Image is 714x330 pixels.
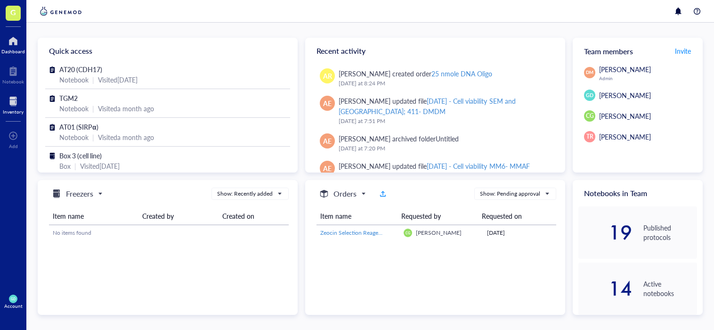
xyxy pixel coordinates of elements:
span: Invite [675,46,691,56]
th: Item name [49,207,138,225]
div: | [74,161,76,171]
span: [PERSON_NAME] [416,229,462,237]
th: Created by [138,207,219,225]
div: | [92,74,94,85]
div: Visited [DATE] [80,161,120,171]
th: Item name [316,207,398,225]
div: Active notebooks [643,279,697,298]
div: | [92,103,94,114]
span: AR [323,71,332,81]
div: Notebooks in Team [573,180,703,206]
a: Dashboard [1,33,25,54]
div: Box [59,161,71,171]
a: Zeocin Selection Reagent [320,229,396,237]
button: Invite [674,43,691,58]
img: genemod-logo [38,6,84,17]
div: Show: Recently added [217,190,273,198]
span: AT01 (SIRPα) [59,122,98,132]
div: Notebook [59,132,89,142]
span: [PERSON_NAME] [599,91,651,100]
span: GD [586,91,593,99]
a: AR[PERSON_NAME] created order25 nmole DNA Oligo[DATE] at 8:24 PM [313,65,558,92]
span: G [10,6,16,18]
a: Inventory [3,94,24,115]
span: TR [586,132,593,141]
span: CG [586,112,594,120]
div: Notebook [59,103,89,114]
span: DM [586,69,593,76]
span: Box 3 (cell line) [59,151,102,160]
div: Inventory [3,109,24,115]
h5: Orders [333,188,357,199]
div: Visited a month ago [98,103,154,114]
div: [DATE] - Cell viability SEM and [GEOGRAPHIC_DATA]; 411- DMDM [339,96,516,116]
span: [PERSON_NAME] [599,132,651,141]
a: Notebook [2,64,24,84]
span: AE [323,136,332,146]
th: Requested on [478,207,549,225]
div: [PERSON_NAME] created order [339,68,492,79]
div: Dashboard [1,49,25,54]
div: Untitled [436,134,459,143]
div: [DATE] at 7:51 PM [339,116,550,126]
span: GD [11,297,16,301]
div: Published protocols [643,223,697,242]
span: [PERSON_NAME] [599,65,651,74]
div: [DATE] at 7:20 PM [339,144,550,153]
div: 19 [578,225,632,240]
div: Show: Pending approval [480,190,540,198]
div: [DATE] [487,229,552,237]
div: Notebook [2,79,24,84]
div: Team members [573,38,703,64]
div: Notebook [59,74,89,85]
span: CG [406,231,410,235]
th: Created on [219,207,289,225]
div: Visited [DATE] [98,74,138,85]
div: 25 nmole DNA Oligo [431,69,492,78]
span: AT20 (CDH17) [59,65,102,74]
div: Add [9,143,18,149]
div: Account [4,303,23,309]
div: No items found [53,229,285,237]
span: AE [323,98,332,108]
a: AE[PERSON_NAME] updated file[DATE] - Cell viability MM6- MMAF[DATE] at 7:00 PM [313,157,558,184]
th: Requested by [398,207,479,225]
span: Zeocin Selection Reagent [320,229,383,237]
a: AE[PERSON_NAME] updated file[DATE] - Cell viability SEM and [GEOGRAPHIC_DATA]; 411- DMDM[DATE] at... [313,92,558,130]
div: Recent activity [305,38,565,64]
div: 14 [578,281,632,296]
div: Quick access [38,38,298,64]
div: [PERSON_NAME] updated file [339,96,550,116]
span: TGM2 [59,93,78,103]
h5: Freezers [66,188,93,199]
div: [DATE] at 8:24 PM [339,79,550,88]
span: [PERSON_NAME] [599,111,651,121]
div: | [92,132,94,142]
div: Visited a month ago [98,132,154,142]
div: [PERSON_NAME] archived folder [339,133,459,144]
div: Admin [599,75,697,81]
